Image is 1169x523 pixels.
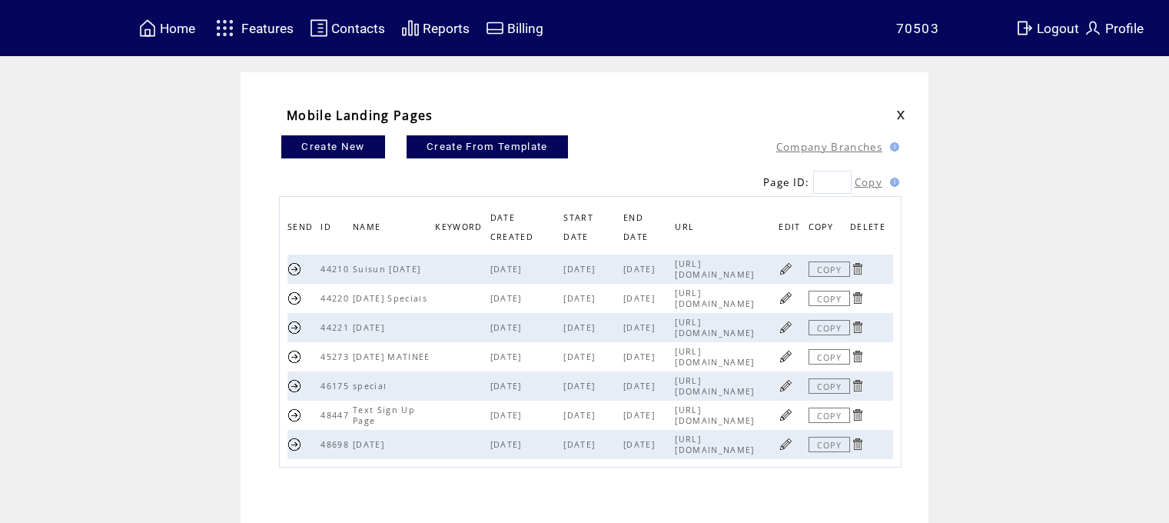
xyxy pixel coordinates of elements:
[675,375,758,397] span: [URL][DOMAIN_NAME]
[675,405,758,426] span: [URL][DOMAIN_NAME]
[623,322,659,333] span: [DATE]
[507,21,543,36] span: Billing
[896,21,940,36] span: 70503
[1105,21,1144,36] span: Profile
[320,351,353,362] span: 45273
[138,18,157,38] img: home.svg
[423,21,470,36] span: Reports
[776,140,882,154] a: Company Branches
[563,351,599,362] span: [DATE]
[353,322,388,333] span: [DATE]
[287,378,302,393] a: Send this page URL by SMS
[885,178,899,187] img: help.gif
[490,381,526,391] span: [DATE]
[287,437,302,451] a: Send this page URL by SMS
[331,21,385,36] span: Contacts
[623,212,652,241] a: END DATE
[287,218,317,240] span: SEND
[320,410,353,421] span: 48447
[809,320,850,335] a: COPY
[563,322,599,333] span: [DATE]
[281,135,385,158] a: Create New
[850,349,865,364] a: Click to delete page
[763,175,810,189] span: Page ID:
[486,18,504,38] img: creidtcard.svg
[160,21,195,36] span: Home
[490,410,526,421] span: [DATE]
[809,261,850,277] a: COPY
[353,405,415,426] span: Text Sign Up Page
[211,15,238,41] img: features.svg
[675,218,698,240] span: URL
[809,291,850,306] a: COPY
[490,351,526,362] span: [DATE]
[675,258,758,280] span: [URL][DOMAIN_NAME]
[320,322,353,333] span: 44221
[850,261,865,276] a: Click to delete page
[779,437,793,451] a: Click to edit page
[563,439,599,450] span: [DATE]
[563,410,599,421] span: [DATE]
[623,381,659,391] span: [DATE]
[399,16,472,40] a: Reports
[623,264,659,275] span: [DATE]
[623,351,659,362] span: [DATE]
[563,208,593,250] span: START DATE
[809,218,837,240] span: COPY
[855,175,882,189] a: Copy
[675,288,758,309] span: [URL][DOMAIN_NAME]
[779,378,793,393] a: Click to edit page
[320,439,353,450] span: 48698
[779,291,793,305] a: Click to edit page
[850,378,865,393] a: Click to delete page
[320,222,335,232] a: ID
[779,349,793,364] a: Click to edit page
[287,408,302,422] a: Send this page URL by SMS
[287,320,302,335] a: Send this page URL by SMS
[809,349,850,365] a: COPY
[850,437,865,451] a: Click to delete page
[490,293,526,304] span: [DATE]
[563,212,593,241] a: START DATE
[675,346,758,368] span: [URL][DOMAIN_NAME]
[353,222,384,232] a: NAME
[623,293,659,304] span: [DATE]
[563,264,599,275] span: [DATE]
[287,107,433,124] span: Mobile Landing Pages
[779,261,793,276] a: Click to edit page
[435,218,486,240] span: KEYWORD
[307,16,387,40] a: Contacts
[623,208,652,250] span: END DATE
[1015,18,1034,38] img: exit.svg
[1081,16,1146,40] a: Profile
[563,293,599,304] span: [DATE]
[490,322,526,333] span: [DATE]
[809,378,850,394] a: COPY
[490,208,537,250] span: DATE CREATED
[320,218,335,240] span: ID
[353,293,431,304] span: [DATE] Specials
[675,222,698,232] a: URL
[136,16,198,40] a: Home
[779,218,804,240] span: EDIT
[850,408,865,422] a: Click to delete page
[353,439,388,450] span: [DATE]
[353,264,424,275] span: Suisun [DATE]
[623,439,659,450] span: [DATE]
[809,437,850,452] a: COPY
[353,218,384,240] span: NAME
[850,291,865,305] a: Click to delete page
[885,142,899,152] img: help.gif
[320,381,353,391] span: 46175
[563,381,599,391] span: [DATE]
[353,381,390,391] span: special
[320,293,353,304] span: 44220
[287,291,302,305] a: Send this page URL by SMS
[209,13,296,43] a: Features
[675,434,758,455] span: [URL][DOMAIN_NAME]
[353,351,434,362] span: [DATE] MATINEE
[490,439,526,450] span: [DATE]
[1013,16,1081,40] a: Logout
[241,21,294,36] span: Features
[490,212,537,241] a: DATE CREATED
